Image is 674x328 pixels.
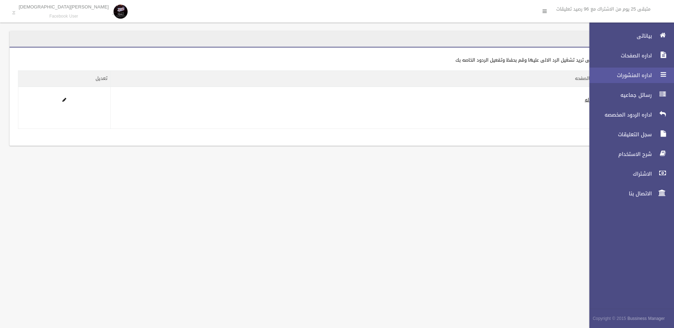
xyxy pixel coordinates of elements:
th: حاله الصفحه [110,71,602,87]
p: [PERSON_NAME][DEMOGRAPHIC_DATA] [19,4,109,10]
a: الاشتراك [583,166,674,182]
a: شرح الاستخدام [583,146,674,162]
a: فعاله [585,95,596,104]
a: الاتصال بنا [583,186,674,201]
small: Facebook User [19,14,109,19]
strong: Bussiness Manager [627,315,665,322]
a: اداره الردود المخصصه [583,107,674,122]
span: اداره المنشورات [583,72,654,79]
a: اداره الصفحات [583,48,674,63]
span: اداره الصفحات [583,52,654,59]
a: بياناتى [583,28,674,44]
div: اضغط على الصفحه التى تريد تشغيل الرد الالى عليها وقم بحفظ وتفعيل الردود الخاصه بك [18,56,633,64]
span: شرح الاستخدام [583,151,654,158]
a: Edit [62,95,66,104]
span: الاشتراك [583,170,654,177]
span: الاتصال بنا [583,190,654,197]
span: رسائل جماعيه [583,92,654,99]
span: سجل التعليقات [583,131,654,138]
th: تعديل [18,71,111,87]
a: رسائل جماعيه [583,87,674,103]
a: اداره المنشورات [583,68,674,83]
span: بياناتى [583,32,654,39]
a: سجل التعليقات [583,127,674,142]
span: اداره الردود المخصصه [583,111,654,118]
span: Copyright © 2015 [593,315,626,322]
